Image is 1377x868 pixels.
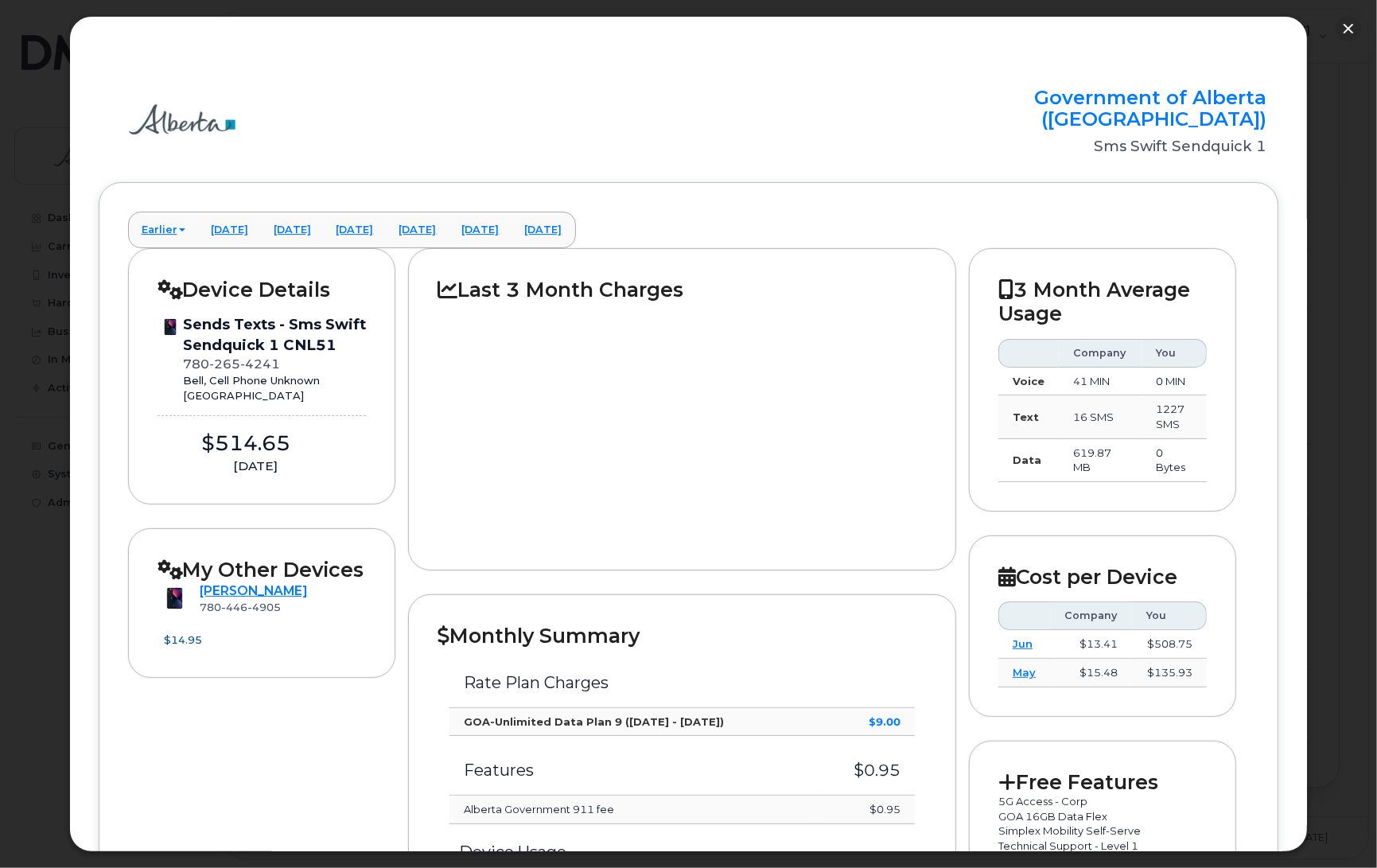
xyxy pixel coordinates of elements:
[387,212,449,247] a: [DATE]
[438,624,927,648] h2: Monthly Summary
[261,212,324,247] a: [DATE]
[1051,659,1133,687] td: $15.48
[1059,368,1142,396] td: 41 MIN
[1142,339,1207,368] th: You
[183,373,366,403] div: Bell, Cell Phone Unknown [GEOGRAPHIC_DATA]
[1051,601,1133,630] th: Company
[998,565,1207,589] h2: Cost per Device
[1142,368,1207,396] td: 0 MIN
[869,715,900,728] strong: $9.00
[1142,395,1207,438] td: 1227 SMS
[1133,630,1208,659] td: $508.75
[1013,453,1041,466] strong: Data
[183,314,366,356] div: Sends Texts - Sms Swift Sendquick 1 CNL51
[1133,659,1208,687] td: $135.93
[1013,411,1039,423] strong: Text
[1059,395,1142,438] td: 16 SMS
[1059,439,1142,482] td: 619.87 MB
[998,278,1207,326] h2: 3 Month Average Usage
[158,278,366,302] h2: Device Details
[158,429,334,458] div: $514.65
[1013,666,1036,679] a: May
[1013,637,1033,650] a: Jun
[158,457,353,475] div: [DATE]
[449,212,512,247] a: [DATE]
[897,136,1267,157] div: Sms Swift Sendquick 1
[897,87,1267,130] h2: Government of Alberta ([GEOGRAPHIC_DATA])
[1051,630,1133,659] td: $13.41
[464,715,724,728] strong: GOA-Unlimited Data Plan 9 ([DATE] - [DATE])
[158,558,366,582] h2: My Other Devices
[200,583,307,598] a: [PERSON_NAME]
[1133,601,1208,630] th: You
[1142,439,1207,482] td: 0 Bytes
[324,212,387,247] a: [DATE]
[464,674,900,691] h3: Rate Plan Charges
[438,278,927,302] h2: Last 3 Month Charges
[1059,339,1142,368] th: Company
[512,212,575,247] a: [DATE]
[1013,375,1044,387] strong: Voice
